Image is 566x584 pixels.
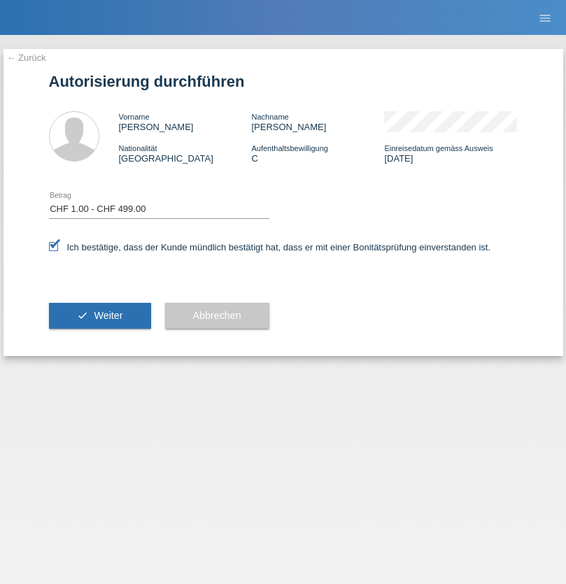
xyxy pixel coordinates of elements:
[49,73,518,90] h1: Autorisierung durchführen
[119,111,252,132] div: [PERSON_NAME]
[119,144,157,152] span: Nationalität
[251,143,384,164] div: C
[251,144,327,152] span: Aufenthaltsbewilligung
[165,303,269,329] button: Abbrechen
[77,310,88,321] i: check
[538,11,552,25] i: menu
[193,310,241,321] span: Abbrechen
[94,310,122,321] span: Weiter
[531,13,559,22] a: menu
[49,242,491,252] label: Ich bestätige, dass der Kunde mündlich bestätigt hat, dass er mit einer Bonitätsprüfung einversta...
[49,303,151,329] button: check Weiter
[119,143,252,164] div: [GEOGRAPHIC_DATA]
[384,143,517,164] div: [DATE]
[119,113,150,121] span: Vorname
[251,113,288,121] span: Nachname
[251,111,384,132] div: [PERSON_NAME]
[384,144,493,152] span: Einreisedatum gemäss Ausweis
[7,52,46,63] a: ← Zurück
